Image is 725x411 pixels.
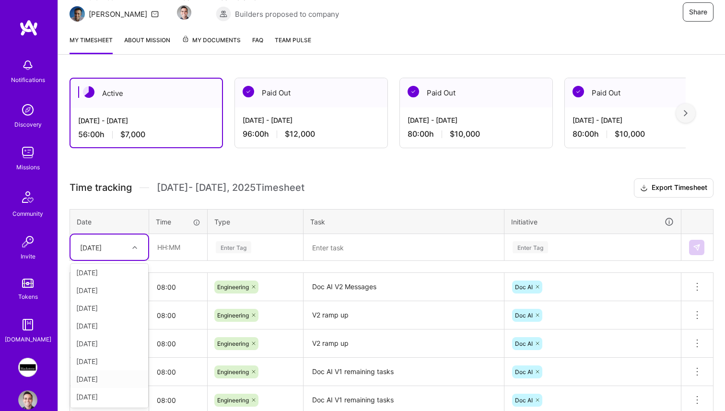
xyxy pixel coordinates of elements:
input: HH:MM [149,274,207,300]
input: HH:MM [149,303,207,328]
div: [DATE] - [DATE] [408,115,545,125]
div: Discovery [14,119,42,129]
input: HH:MM [150,235,207,260]
img: Team Member Avatar [177,5,191,20]
textarea: Doc AI V1 remaining tasks [304,359,503,385]
div: [DATE] - [DATE] [78,116,214,126]
img: logo [19,19,38,36]
a: FAQ [252,35,263,54]
img: Community [16,186,39,209]
img: Paid Out [573,86,584,97]
span: Engineering [217,283,249,291]
a: Blackstone: BX AI platform [16,358,40,377]
span: Builders proposed to company [235,9,339,19]
input: HH:MM [149,331,207,356]
span: Doc AI [515,397,533,404]
span: Time tracking [70,182,132,194]
img: right [684,110,688,117]
img: Paid Out [408,86,419,97]
div: [DATE] [80,242,102,252]
a: My timesheet [70,35,113,54]
img: teamwork [18,143,37,162]
span: $12,000 [285,129,315,139]
textarea: Doc AI V2 Messages [304,274,503,300]
div: 80:00 h [408,129,545,139]
div: [DATE] [70,335,148,352]
button: Share [683,2,713,22]
span: Engineering [217,312,249,319]
img: guide book [18,315,37,334]
div: Tokens [18,292,38,302]
img: Builders proposed to company [216,6,231,22]
span: Engineering [217,397,249,404]
span: $7,000 [120,129,145,140]
span: [DATE] - [DATE] , 2025 Timesheet [157,182,304,194]
a: Team Member Avatar [178,4,190,21]
div: Paid Out [565,78,717,107]
span: Doc AI [515,368,533,376]
a: My Documents [182,35,241,54]
img: tokens [22,279,34,288]
div: [DATE] [70,370,148,388]
div: Enter Tag [513,240,548,255]
img: Submit [693,244,701,251]
span: Engineering [217,340,249,347]
div: [DATE] - [DATE] [573,115,710,125]
div: [DATE] - [DATE] [243,115,380,125]
img: Blackstone: BX AI platform [18,358,37,377]
th: Task [304,209,504,234]
th: Date [70,209,149,234]
img: Team Architect [70,6,85,22]
div: Paid Out [400,78,552,107]
button: Export Timesheet [634,178,713,198]
span: $10,000 [450,129,480,139]
img: bell [18,56,37,75]
div: Invite [21,251,35,261]
span: Doc AI [515,340,533,347]
a: Team Pulse [275,35,311,54]
th: Type [208,209,304,234]
div: [DATE] [70,388,148,406]
input: HH:MM [149,359,207,385]
div: Community [12,209,43,219]
i: icon Mail [151,10,159,18]
img: Invite [18,232,37,251]
textarea: V2 ramp up [304,302,503,329]
i: icon Download [640,183,648,193]
div: [DATE] [70,264,148,282]
img: Active [83,86,94,98]
div: [DATE] [70,282,148,299]
img: User Avatar [18,390,37,410]
div: Notifications [11,75,45,85]
a: About Mission [124,35,170,54]
span: Doc AI [515,283,533,291]
span: Team Pulse [275,36,311,44]
div: Time [156,217,200,227]
div: [DOMAIN_NAME] [5,334,51,344]
div: [DATE] [70,317,148,335]
div: Initiative [511,216,674,227]
img: Paid Out [243,86,254,97]
span: My Documents [182,35,241,46]
div: Enter Tag [216,240,251,255]
span: Share [689,7,707,17]
div: Missions [16,162,40,172]
span: Doc AI [515,312,533,319]
i: icon Chevron [132,245,137,250]
div: [DATE] [70,352,148,370]
img: discovery [18,100,37,119]
div: 96:00 h [243,129,380,139]
div: Active [70,79,222,108]
span: Engineering [217,368,249,376]
div: 56:00 h [78,129,214,140]
textarea: V2 ramp up [304,330,503,357]
a: User Avatar [16,390,40,410]
div: Paid Out [235,78,387,107]
span: $10,000 [615,129,645,139]
div: [PERSON_NAME] [89,9,147,19]
div: 80:00 h [573,129,710,139]
div: [DATE] [70,299,148,317]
